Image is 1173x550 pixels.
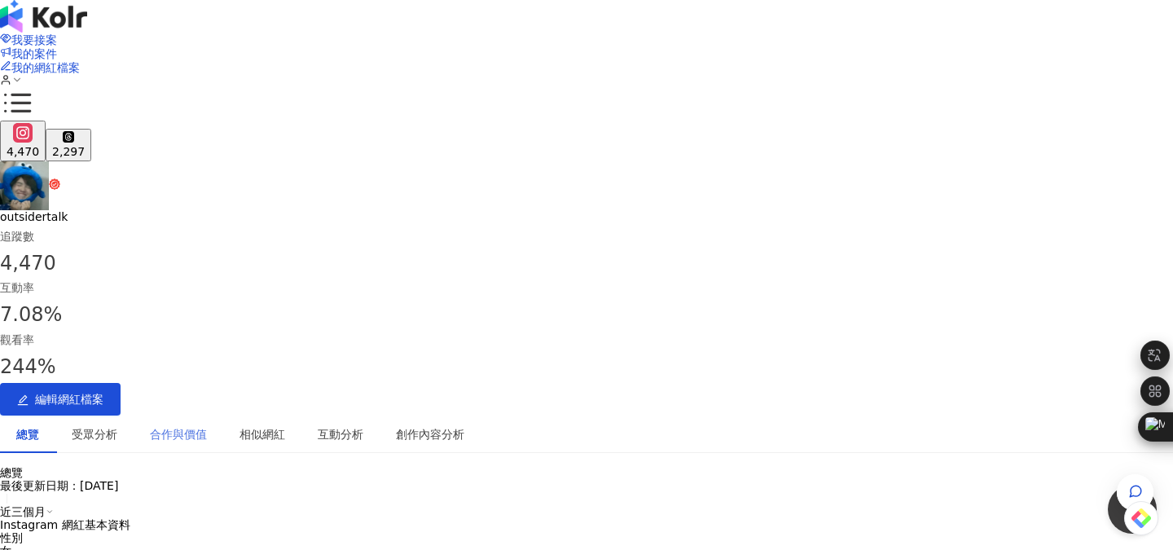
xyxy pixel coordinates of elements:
div: 合作與價值 [150,425,207,443]
div: 創作內容分析 [396,425,464,443]
span: 我的網紅檔案 [11,61,80,74]
span: 我的案件 [11,47,57,60]
iframe: Help Scout Beacon - Open [1108,485,1157,534]
div: 相似網紅 [239,425,285,443]
button: 2,297 [46,129,91,161]
div: 4,470 [7,145,39,158]
span: edit [17,394,29,406]
div: 2,297 [52,145,85,158]
div: 總覽 [16,425,39,443]
div: 互動分析 [318,425,363,443]
div: 受眾分析 [72,425,117,443]
span: 我要接案 [11,33,57,46]
span: 編輯網紅檔案 [35,393,103,406]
